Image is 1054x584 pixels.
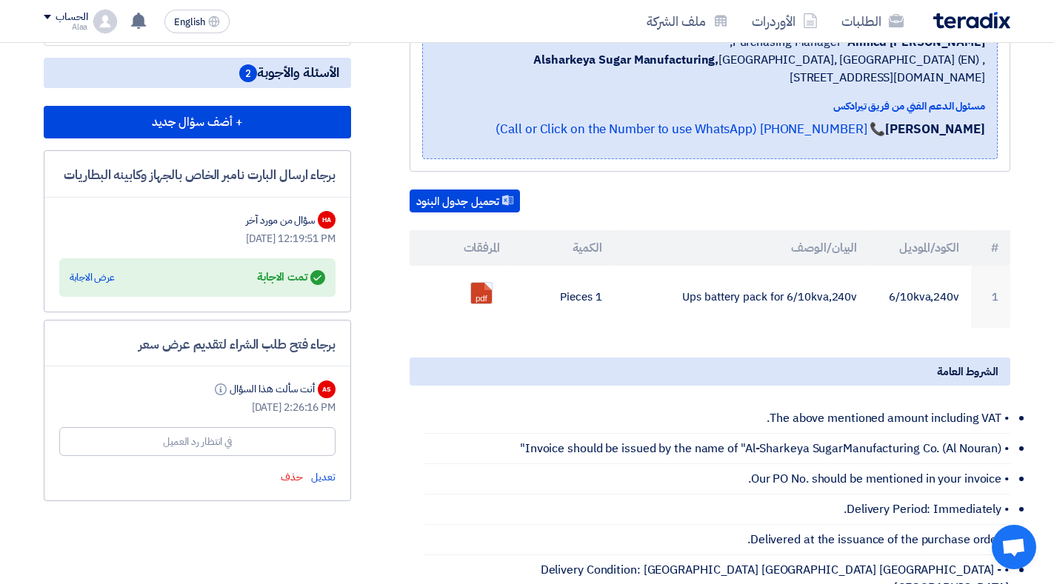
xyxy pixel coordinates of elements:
div: سؤال من مورد آخر [246,212,315,228]
li: • Delivery Period: Immediately. [424,494,1010,525]
div: في انتظار رد العميل [163,434,232,449]
a: 📞 [PHONE_NUMBER] (Call or Click on the Number to use WhatsApp) [496,120,885,138]
div: [DATE] 2:26:16 PM [59,400,336,415]
img: profile_test.png [93,10,117,33]
a: الطلبات [830,4,915,38]
span: تعديل [311,469,336,485]
th: البيان/الوصف [614,230,870,266]
div: AS [318,380,336,398]
div: عرض الاجابة [70,270,115,285]
span: الشروط العامة [937,363,998,380]
td: 1 Pieces [512,266,614,328]
strong: [PERSON_NAME] [885,120,985,138]
a: ملف الشركة [635,4,740,38]
li: • Delivered at the issuance of the purchase order. [424,525,1010,555]
span: حذف [281,469,303,485]
li: • Invoice should be issued by the name of "Al-Sharkeya SugarManufacturing Co. (Al Nouran)" [424,434,1010,464]
span: 2 [239,64,257,82]
span: الأسئلة والأجوبة [239,64,339,82]
div: Alaa [44,23,87,31]
div: HA [318,211,336,229]
td: Ups battery pack for 6/10kva,240v [614,266,870,328]
div: مسئول الدعم الفني من فريق تيرادكس [435,98,985,114]
td: 1 [971,266,1010,328]
div: برجاء ارسال البارت نامبر الخاص بالجهاز وكابينه البطاريات [59,166,336,185]
span: English [174,17,205,27]
div: أنت سألت هذا السؤال [212,381,315,397]
td: 6/10kva,240v [869,266,971,328]
button: + أضف سؤال جديد [44,106,351,138]
a: _1757398909329.pdf [471,283,590,372]
button: English [164,10,230,33]
div: برجاء فتح طلب الشراء لتقديم عرض سعر [59,335,336,355]
span: [GEOGRAPHIC_DATA], [GEOGRAPHIC_DATA] (EN) ,[STREET_ADDRESS][DOMAIN_NAME] [435,51,985,87]
b: Alsharkeya Sugar Manufacturing, [533,51,718,69]
li: • The above mentioned amount including VAT. [424,403,1010,434]
th: # [971,230,1010,266]
li: • Our PO No. should be mentioned in your invoice. [424,464,1010,494]
div: الحساب [56,11,87,24]
img: Teradix logo [933,12,1010,29]
th: الكمية [512,230,614,266]
th: الكود/الموديل [869,230,971,266]
a: الأوردرات [740,4,830,38]
th: المرفقات [410,230,512,266]
div: Open chat [992,525,1036,569]
div: [DATE] 12:19:51 PM [59,231,336,246]
div: تمت الاجابة [257,267,325,288]
button: تحميل جدول البنود [410,189,520,213]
